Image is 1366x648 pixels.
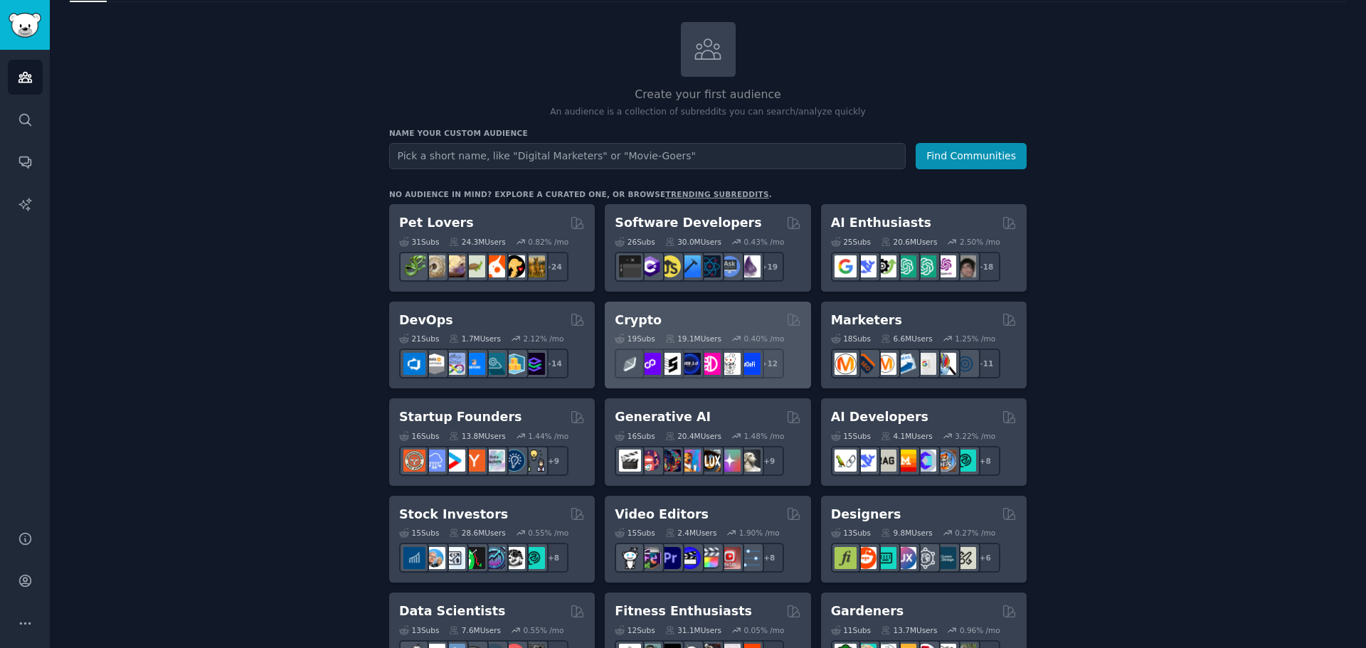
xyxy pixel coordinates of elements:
[443,450,465,472] img: startup
[881,334,933,344] div: 6.6M Users
[619,255,641,277] img: software
[659,547,681,569] img: premiere
[754,446,784,476] div: + 9
[389,106,1027,119] p: An audience is a collection of subreddits you can search/analyze quickly
[854,547,877,569] img: logodesign
[831,408,928,426] h2: AI Developers
[835,547,857,569] img: typography
[699,353,721,375] img: defiblockchain
[639,450,661,472] img: dalle2
[615,431,655,441] div: 16 Sub s
[738,353,761,375] img: defi_
[719,547,741,569] img: Youtubevideo
[399,214,474,232] h2: Pet Lovers
[881,237,937,247] div: 20.6M Users
[894,255,916,277] img: chatgpt_promptDesign
[528,237,568,247] div: 0.82 % /mo
[399,408,521,426] h2: Startup Founders
[528,528,568,538] div: 0.55 % /mo
[615,625,655,635] div: 12 Sub s
[831,334,871,344] div: 18 Sub s
[665,625,721,635] div: 31.1M Users
[449,431,505,441] div: 13.8M Users
[970,252,1000,282] div: + 18
[615,408,711,426] h2: Generative AI
[615,528,655,538] div: 15 Sub s
[399,528,439,538] div: 15 Sub s
[665,528,717,538] div: 2.4M Users
[831,214,931,232] h2: AI Enthusiasts
[881,625,937,635] div: 13.7M Users
[854,353,877,375] img: bigseo
[615,506,709,524] h2: Video Editors
[894,450,916,472] img: MistralAI
[719,255,741,277] img: AskComputerScience
[389,128,1027,138] h3: Name your custom audience
[744,625,785,635] div: 0.05 % /mo
[835,450,857,472] img: LangChain
[523,353,545,375] img: PlatformEngineers
[399,625,439,635] div: 13 Sub s
[970,349,1000,378] div: + 11
[665,237,721,247] div: 30.0M Users
[619,547,641,569] img: gopro
[524,625,564,635] div: 0.55 % /mo
[738,255,761,277] img: elixir
[503,547,525,569] img: swingtrading
[665,334,721,344] div: 19.1M Users
[463,450,485,472] img: ycombinator
[639,547,661,569] img: editors
[954,547,976,569] img: UX_Design
[399,602,505,620] h2: Data Scientists
[831,431,871,441] div: 15 Sub s
[639,255,661,277] img: csharp
[854,255,877,277] img: DeepSeek
[874,547,896,569] img: UI_Design
[831,602,904,620] h2: Gardeners
[463,255,485,277] img: turtle
[914,450,936,472] img: OpenSourceAI
[524,334,564,344] div: 2.12 % /mo
[399,312,453,329] h2: DevOps
[960,237,1000,247] div: 2.50 % /mo
[881,431,933,441] div: 4.1M Users
[665,431,721,441] div: 20.4M Users
[539,349,568,378] div: + 14
[679,450,701,472] img: sdforall
[523,450,545,472] img: growmybusiness
[423,547,445,569] img: ValueInvesting
[738,450,761,472] img: DreamBooth
[403,353,425,375] img: azuredevops
[665,190,768,198] a: trending subreddits
[874,353,896,375] img: AskMarketing
[835,353,857,375] img: content_marketing
[399,237,439,247] div: 31 Sub s
[503,353,525,375] img: aws_cdk
[679,547,701,569] img: VideoEditors
[449,528,505,538] div: 28.6M Users
[659,255,681,277] img: learnjavascript
[503,450,525,472] img: Entrepreneurship
[699,255,721,277] img: reactnative
[754,543,784,573] div: + 8
[443,255,465,277] img: leopardgeckos
[399,506,508,524] h2: Stock Investors
[449,237,505,247] div: 24.3M Users
[960,625,1000,635] div: 0.96 % /mo
[835,255,857,277] img: GoogleGeminiAI
[619,353,641,375] img: ethfinance
[738,547,761,569] img: postproduction
[523,547,545,569] img: technicalanalysis
[699,547,721,569] img: finalcutpro
[483,255,505,277] img: cockatiel
[719,353,741,375] img: CryptoNews
[403,547,425,569] img: dividends
[615,602,752,620] h2: Fitness Enthusiasts
[934,255,956,277] img: OpenAIDev
[389,86,1027,104] h2: Create your first audience
[463,353,485,375] img: DevOpsLinks
[615,334,655,344] div: 19 Sub s
[399,431,439,441] div: 16 Sub s
[463,547,485,569] img: Trading
[659,450,681,472] img: deepdream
